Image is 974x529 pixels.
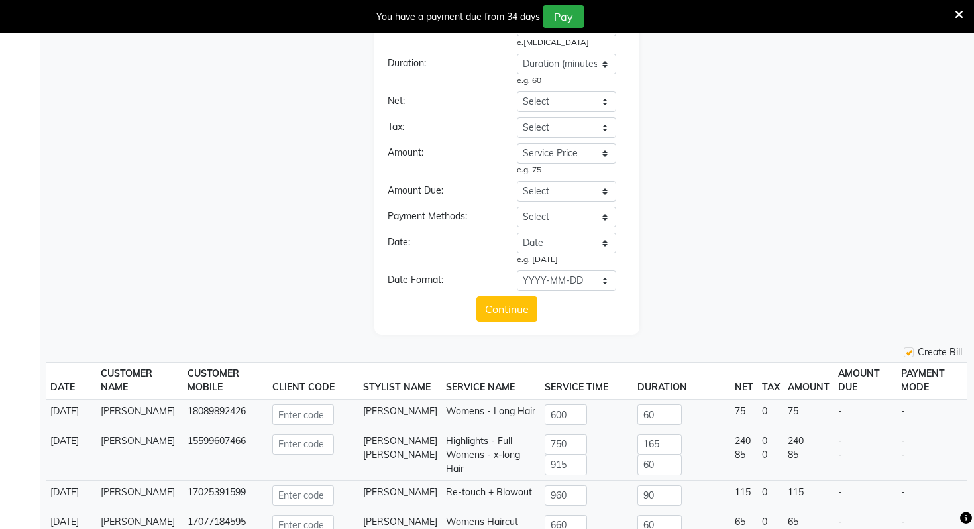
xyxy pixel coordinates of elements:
[762,485,780,499] div: 0
[762,515,780,529] div: 0
[545,404,587,425] input: Service Time
[272,434,334,455] input: Enter code
[788,434,830,448] div: 240
[446,404,537,418] div: Womens - Long Hair
[46,481,96,510] td: [DATE]
[838,434,893,448] div: -
[446,448,537,476] div: Womens - x-long Hair
[838,404,893,418] div: -
[545,434,587,455] input: Service Time
[184,430,268,481] td: 15599607466
[376,10,540,24] div: You have a payment due from 34 days
[545,485,587,506] input: Service Time
[762,448,780,462] div: 0
[46,400,96,430] td: [DATE]
[46,430,96,481] td: [DATE]
[757,363,784,400] th: TAX
[637,455,682,475] input: Enter Point Duration
[184,400,268,430] td: 18089892426
[788,515,830,529] div: 65
[517,36,616,48] div: e.[MEDICAL_DATA]
[96,363,183,400] th: CUSTOMER NAME
[901,404,963,418] div: -
[358,363,441,400] th: STYLIST NAME
[268,363,358,400] th: CLIENT CODE
[272,404,334,425] input: Enter code
[918,345,962,359] span: Create Bill
[96,430,183,481] td: [PERSON_NAME]
[378,235,507,265] div: Date:
[541,363,633,400] th: SERVICE TIME
[735,515,753,529] div: 65
[762,434,780,448] div: 0
[378,146,507,176] div: Amount:
[378,120,507,138] div: Tax:
[517,253,616,265] div: e.g. [DATE]
[363,485,437,499] div: [PERSON_NAME]
[363,515,437,529] div: [PERSON_NAME]
[637,485,682,506] input: Enter Point Duration
[476,296,537,322] button: Continue
[46,363,96,400] th: DATE
[730,363,757,400] th: NET
[441,363,540,400] th: SERVICE NAME
[901,448,963,462] div: -
[363,404,437,418] div: [PERSON_NAME]
[735,434,753,448] div: 240
[735,404,753,418] div: 75
[901,485,963,499] div: -
[378,56,507,86] div: Duration:
[378,94,507,112] div: Net:
[735,485,753,499] div: 115
[378,19,507,48] div: Service Time:
[784,363,834,400] th: AMOUNT
[545,455,587,475] input: Service Time
[184,481,268,510] td: 17025391599
[272,485,334,506] input: Enter code
[834,363,897,400] th: AMOUNT DUE
[838,515,893,529] div: -
[838,485,893,499] div: -
[363,434,437,448] div: [PERSON_NAME]
[637,434,682,455] input: Enter Point Duration
[788,404,830,418] div: 75
[378,184,507,202] div: Amount Due:
[838,448,893,462] div: -
[637,404,682,425] input: Enter Point Duration
[788,448,830,462] div: 85
[788,485,830,499] div: 115
[517,164,616,176] div: e.g. 75
[735,448,753,462] div: 85
[446,515,537,529] div: Womens Haircut
[633,363,731,400] th: DURATION
[762,404,780,418] div: 0
[184,363,268,400] th: CUSTOMER MOBILE
[517,74,616,86] div: e.g. 60
[96,400,183,430] td: [PERSON_NAME]
[96,481,183,510] td: [PERSON_NAME]
[378,209,507,227] div: Payment Methods:
[378,273,507,291] div: Date Format:
[446,485,537,499] div: Re-touch + Blowout
[901,434,963,448] div: -
[901,515,963,529] div: -
[363,448,437,462] div: [PERSON_NAME]
[543,5,584,28] button: Pay
[446,434,537,448] div: Highlights - Full
[897,363,967,400] th: PAYMENT MODE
